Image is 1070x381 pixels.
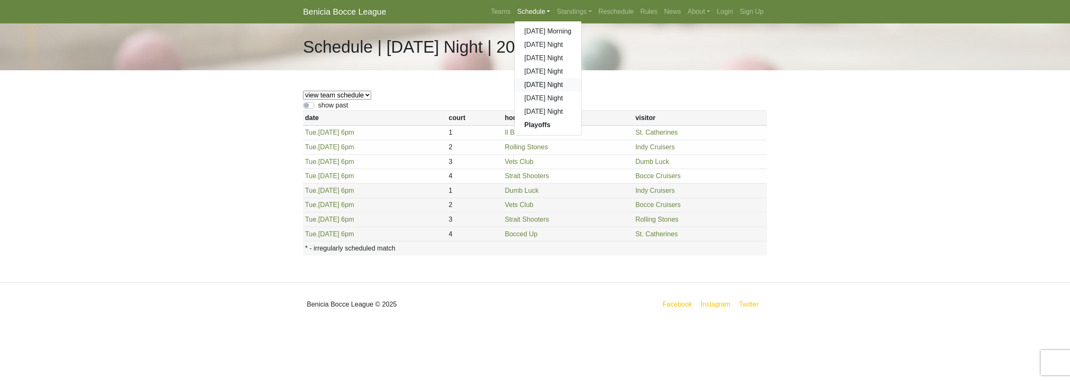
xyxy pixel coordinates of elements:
strong: Playoffs [525,121,550,128]
h1: Schedule | [DATE] Night | 2025 [303,37,533,57]
a: Schedule [514,3,554,20]
label: show past [318,100,348,110]
td: 2 [447,140,503,155]
a: Indy Cruisers [635,143,675,151]
a: Bocced Up [505,230,538,238]
a: Standings [553,3,595,20]
td: 4 [447,169,503,184]
a: Tue.[DATE] 6pm [305,172,354,179]
a: Reschedule [595,3,637,20]
a: Playoffs [515,118,582,132]
span: Tue. [305,201,318,208]
a: Tue.[DATE] 6pm [305,143,354,151]
a: Sign Up [736,3,767,20]
th: home [503,111,633,125]
a: Tue.[DATE] 6pm [305,158,354,165]
td: 1 [447,183,503,198]
th: visitor [633,111,767,125]
a: [DATE] Night [515,51,582,65]
a: Indy Cruisers [635,187,675,194]
a: Dumb Luck [505,187,539,194]
a: St. Catherines [635,230,678,238]
a: Tue.[DATE] 6pm [305,201,354,208]
a: Login [713,3,736,20]
span: Tue. [305,216,318,223]
span: Tue. [305,230,318,238]
a: About [684,3,713,20]
span: Tue. [305,143,318,151]
a: Dumb Luck [635,158,669,165]
div: Benicia Bocce League © 2025 [297,289,535,320]
a: Rules [637,3,661,20]
th: * - irregularly scheduled match [303,241,767,256]
td: 3 [447,154,503,169]
a: Strait Shooters [505,172,549,179]
a: St. Catherines [635,129,678,136]
a: Twitter [737,299,765,309]
a: Il Bocce X [505,129,535,136]
a: Vets Club [505,158,533,165]
a: Tue.[DATE] 6pm [305,230,354,238]
a: Rolling Stones [505,143,548,151]
td: 3 [447,212,503,227]
th: date [303,111,447,125]
a: Tue.[DATE] 6pm [305,187,354,194]
a: [DATE] Night [515,65,582,78]
a: Strait Shooters [505,216,549,223]
th: court [447,111,503,125]
td: 1 [447,125,503,140]
a: Bocce Cruisers [635,201,680,208]
td: 2 [447,198,503,212]
td: 4 [447,227,503,241]
span: Tue. [305,172,318,179]
a: Bocce Cruisers [635,172,680,179]
a: Tue.[DATE] 6pm [305,129,354,136]
a: Rolling Stones [635,216,678,223]
a: Vets Club [505,201,533,208]
span: Tue. [305,187,318,194]
a: [DATE] Night [515,38,582,51]
a: News [661,3,684,20]
a: Facebook [661,299,694,309]
span: Tue. [305,158,318,165]
a: [DATE] Night [515,92,582,105]
a: Tue.[DATE] 6pm [305,216,354,223]
a: Teams [487,3,514,20]
span: Tue. [305,129,318,136]
a: [DATE] Night [515,105,582,118]
a: Instagram [699,299,732,309]
div: Schedule [514,21,582,136]
a: [DATE] Morning [515,25,582,38]
a: [DATE] Night [515,78,582,92]
a: Benicia Bocce League [303,3,386,20]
